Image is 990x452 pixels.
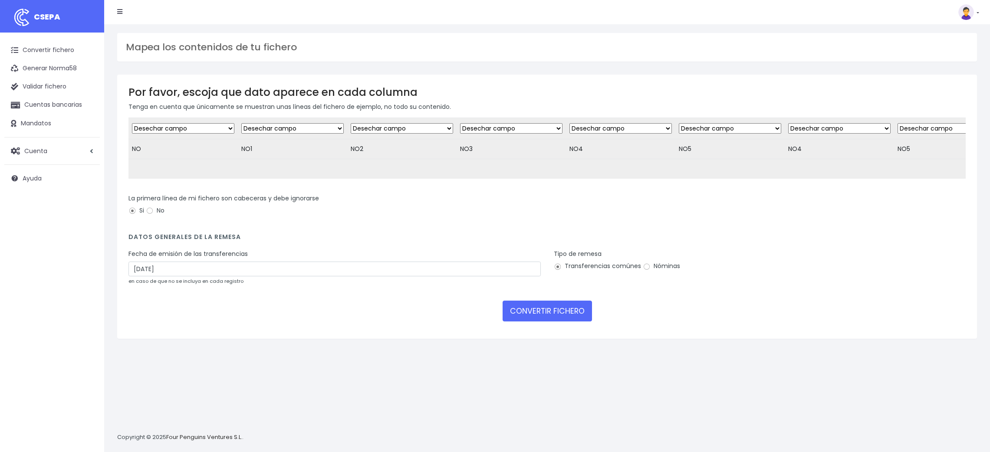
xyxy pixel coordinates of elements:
a: Generar Norma58 [4,59,100,78]
h3: Mapea los contenidos de tu fichero [126,42,968,53]
span: Ayuda [23,174,42,183]
a: Convertir fichero [4,41,100,59]
td: NO4 [566,139,675,159]
label: Nóminas [643,262,680,271]
p: Copyright © 2025 . [117,433,243,442]
label: La primera línea de mi fichero son cabeceras y debe ignorarse [128,194,319,203]
a: Cuentas bancarias [4,96,100,114]
label: No [146,206,164,215]
a: Validar fichero [4,78,100,96]
p: Tenga en cuenta que únicamente se muestran unas líneas del fichero de ejemplo, no todo su contenido. [128,102,966,111]
label: Tipo de remesa [554,249,602,259]
h4: Datos generales de la remesa [128,233,966,245]
td: NO5 [675,139,785,159]
label: Si [128,206,144,215]
h3: Por favor, escoja que dato aparece en cada columna [128,86,966,98]
img: profile [958,4,974,20]
a: Cuenta [4,142,100,160]
td: NO1 [238,139,347,159]
small: en caso de que no se incluya en cada registro [128,278,243,285]
span: CSEPA [34,11,60,22]
img: logo [11,7,33,28]
a: Ayuda [4,169,100,187]
a: Mandatos [4,115,100,133]
a: Four Penguins Ventures S.L. [166,433,242,441]
td: NO [128,139,238,159]
span: Cuenta [24,146,47,155]
td: NO2 [347,139,457,159]
label: Transferencias comúnes [554,262,641,271]
td: NO4 [785,139,894,159]
td: NO3 [457,139,566,159]
label: Fecha de emisión de las transferencias [128,249,248,259]
button: CONVERTIR FICHERO [503,301,592,321]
